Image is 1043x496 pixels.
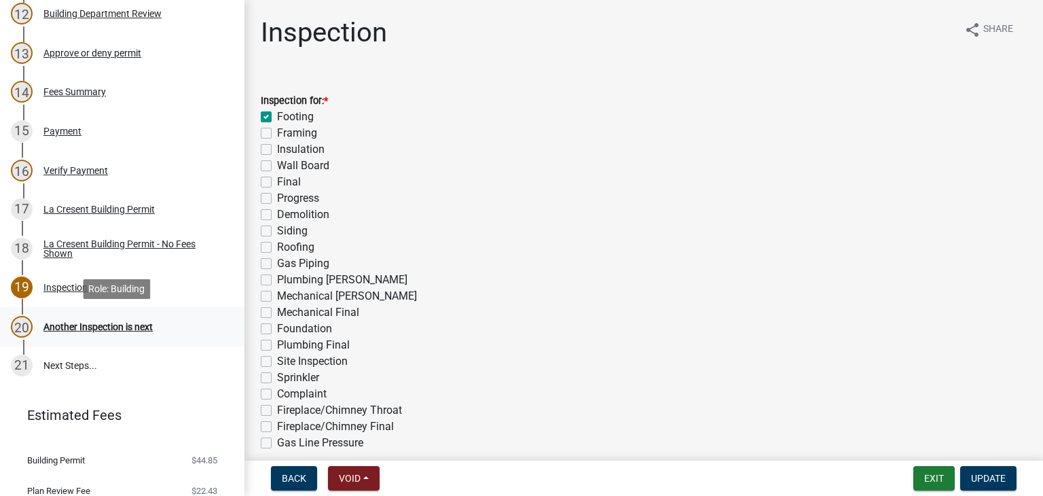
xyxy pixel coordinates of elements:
label: Footing [277,109,314,125]
label: Final [277,174,301,190]
label: Fireplace/Chimney Final [277,419,394,435]
span: $22.43 [191,486,217,495]
div: 18 [11,238,33,260]
button: Exit [913,466,955,491]
div: 17 [11,198,33,220]
span: Back [282,473,306,484]
button: shareShare [953,16,1024,43]
div: Inspection [43,283,88,292]
label: Complaint [277,386,327,402]
label: Inspection for: [261,96,328,106]
div: 15 [11,120,33,142]
div: Building Department Review [43,9,162,18]
span: Building Permit [27,456,85,465]
label: Progress [277,190,319,207]
label: Gas Line Pressure [277,435,363,451]
button: Update [960,466,1017,491]
label: Gas Piping [277,255,329,272]
label: Insulation [277,141,325,158]
div: 12 [11,3,33,24]
label: Siding [277,223,308,239]
button: Back [271,466,317,491]
label: Foundation [277,321,332,337]
label: Wall Board [277,158,329,174]
span: Update [971,473,1006,484]
span: Plan Review Fee [27,486,90,495]
div: 14 [11,81,33,103]
div: 19 [11,277,33,298]
label: Demolition [277,207,329,223]
label: Framing [277,125,317,141]
label: Plumbing [PERSON_NAME] [277,272,407,288]
a: Estimated Fees [11,402,223,429]
div: 20 [11,316,33,338]
label: Mechanical Final [277,304,359,321]
div: Role: Building [83,279,150,299]
i: share [964,22,981,38]
div: Verify Payment [43,166,108,175]
div: Fees Summary [43,87,106,96]
span: Void [339,473,361,484]
div: Approve or deny permit [43,48,141,58]
label: Site Inspection [277,353,348,370]
label: Fireplace/Chimney Throat [277,402,402,419]
div: La Cresent Building Permit - No Fees Shown [43,239,223,258]
span: Share [983,22,1013,38]
div: La Cresent Building Permit [43,205,155,214]
label: Mechanical [PERSON_NAME] [277,288,417,304]
button: Void [328,466,380,491]
div: Another Inspection is next [43,322,153,332]
span: $44.85 [191,456,217,465]
div: 21 [11,355,33,376]
label: Roofing [277,239,314,255]
label: Plumbing Final [277,337,350,353]
div: 13 [11,42,33,64]
div: Payment [43,126,81,136]
label: Sprinkler [277,370,319,386]
div: 16 [11,160,33,181]
h1: Inspection [261,16,387,49]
